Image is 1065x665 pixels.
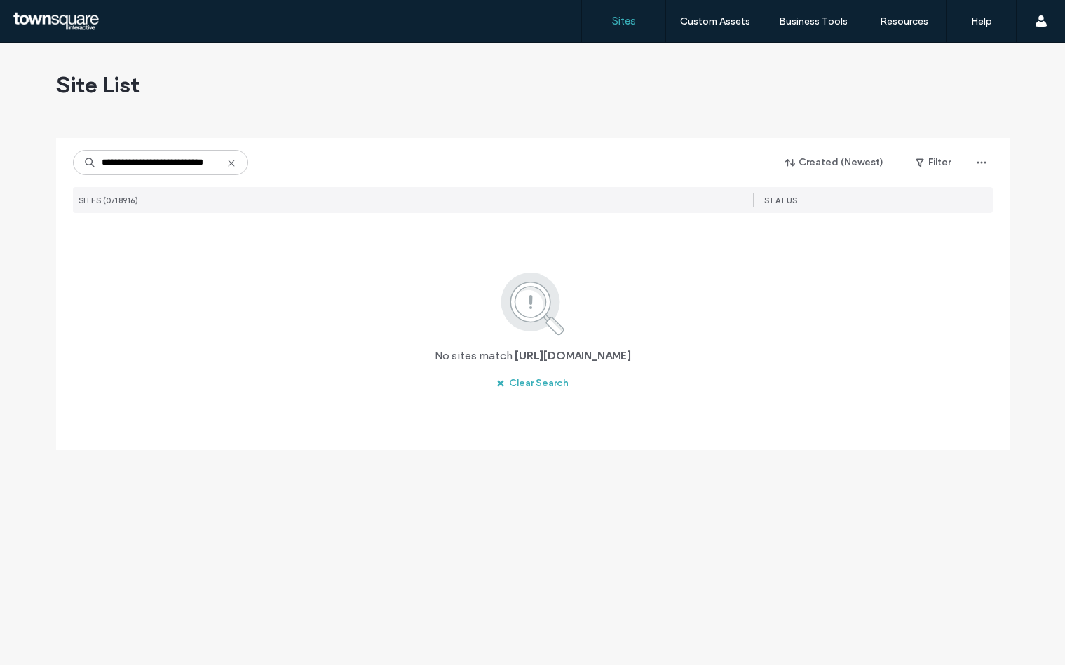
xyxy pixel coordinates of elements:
[79,196,139,205] span: SITES (0/18916)
[971,15,992,27] label: Help
[764,196,798,205] span: STATUS
[902,151,965,174] button: Filter
[779,15,848,27] label: Business Tools
[680,15,750,27] label: Custom Assets
[435,348,513,364] span: No sites match
[612,15,636,27] label: Sites
[515,348,631,364] span: [URL][DOMAIN_NAME]
[773,151,896,174] button: Created (Newest)
[880,15,928,27] label: Resources
[56,71,140,99] span: Site List
[484,372,581,395] button: Clear Search
[32,10,61,22] span: Help
[482,270,583,337] img: search.svg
